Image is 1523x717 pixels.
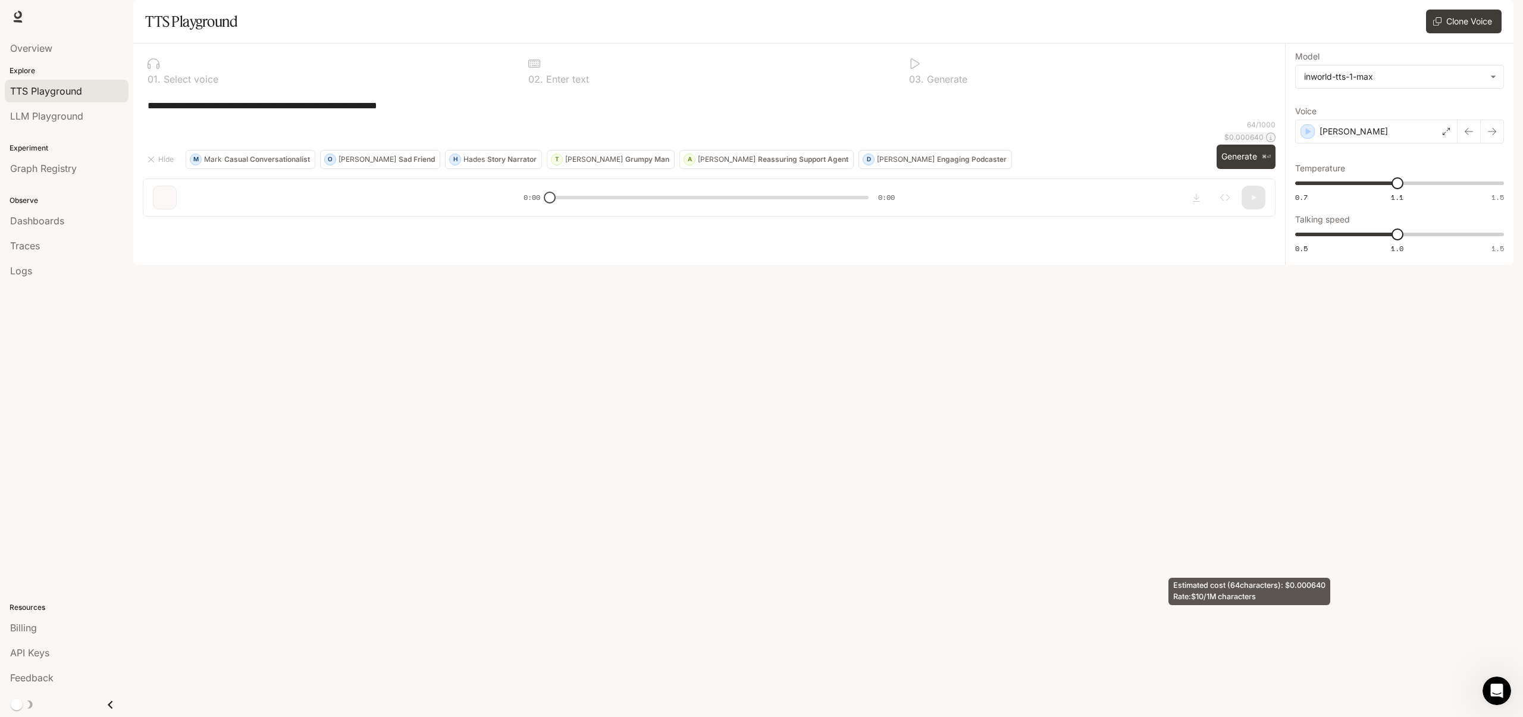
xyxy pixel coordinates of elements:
[161,74,218,84] p: Select voice
[145,10,237,33] h1: TTS Playground
[1483,677,1511,705] iframe: Intercom live chat
[445,150,542,169] button: HHadesStory Narrator
[679,150,854,169] button: A[PERSON_NAME]Reassuring Support Agent
[1295,164,1345,173] p: Temperature
[528,74,543,84] p: 0 2 .
[1296,65,1503,88] div: inworld-tts-1-max
[143,150,181,169] button: Hide
[325,150,336,169] div: O
[190,150,201,169] div: M
[1168,578,1330,605] div: Estimated cost ( 64 characters): $ 0.000640 Rate: $10/1M characters
[450,150,460,169] div: H
[684,150,695,169] div: A
[1217,145,1276,169] button: Generate⌘⏎
[1304,71,1484,83] div: inworld-tts-1-max
[1491,192,1504,202] span: 1.5
[1295,107,1317,115] p: Voice
[224,156,310,163] p: Casual Conversationalist
[565,156,623,163] p: [PERSON_NAME]
[1391,192,1403,202] span: 1.1
[148,74,161,84] p: 0 1 .
[1491,243,1504,253] span: 1.5
[877,156,935,163] p: [PERSON_NAME]
[204,156,222,163] p: Mark
[698,156,756,163] p: [PERSON_NAME]
[1262,154,1271,161] p: ⌘⏎
[547,150,675,169] button: T[PERSON_NAME]Grumpy Man
[551,150,562,169] div: T
[1295,192,1308,202] span: 0.7
[924,74,967,84] p: Generate
[543,74,589,84] p: Enter text
[909,74,924,84] p: 0 3 .
[320,150,440,169] button: O[PERSON_NAME]Sad Friend
[463,156,485,163] p: Hades
[1391,243,1403,253] span: 1.0
[1247,120,1276,130] p: 64 / 1000
[1426,10,1502,33] button: Clone Voice
[487,156,537,163] p: Story Narrator
[1224,132,1264,142] p: $ 0.000640
[937,156,1007,163] p: Engaging Podcaster
[625,156,669,163] p: Grumpy Man
[758,156,848,163] p: Reassuring Support Agent
[863,150,874,169] div: D
[1295,52,1320,61] p: Model
[186,150,315,169] button: MMarkCasual Conversationalist
[858,150,1012,169] button: D[PERSON_NAME]Engaging Podcaster
[1320,126,1388,137] p: [PERSON_NAME]
[399,156,435,163] p: Sad Friend
[1295,215,1350,224] p: Talking speed
[1295,243,1308,253] span: 0.5
[339,156,396,163] p: [PERSON_NAME]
